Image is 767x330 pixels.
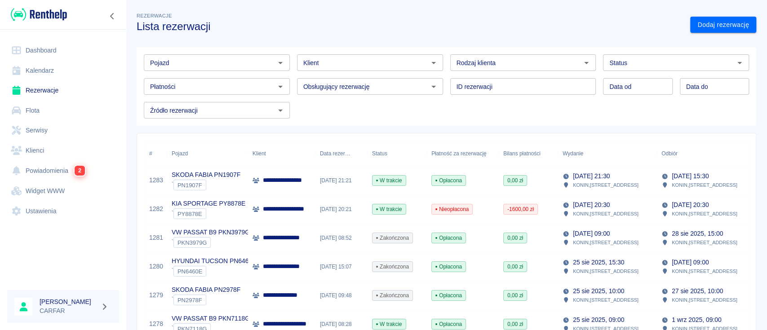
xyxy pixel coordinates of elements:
span: W trakcie [372,176,406,185]
p: KONIN , [STREET_ADDRESS] [573,210,638,218]
span: Opłacona [432,263,466,271]
p: SKODA FABIA PN2978F [172,285,240,295]
p: 25 sie 2025, 10:00 [573,286,624,296]
span: Zakończona [372,263,412,271]
p: [DATE] 15:30 [672,172,709,181]
div: Bilans płatności [499,141,558,166]
span: -1600,00 zł [504,205,537,213]
a: Ustawienia [7,201,119,221]
p: KONIN , [STREET_ADDRESS] [573,238,638,246]
p: KONIN , [STREET_ADDRESS] [672,181,737,189]
a: Widget WWW [7,181,119,201]
a: 1283 [149,176,163,185]
span: Opłacona [432,291,466,299]
p: HYUNDAI TUCSON PN6460E [172,256,256,266]
button: Sort [678,147,690,160]
p: 27 sie 2025, 10:00 [672,286,723,296]
span: PKN3979G [174,239,210,246]
div: Odbiór [661,141,678,166]
div: Bilans płatności [503,141,541,166]
div: [DATE] 21:21 [315,166,368,195]
a: Renthelp logo [7,7,67,22]
a: 1282 [149,204,163,214]
a: Serwisy [7,120,119,141]
button: Otwórz [427,57,440,69]
span: 2 [75,166,85,176]
div: Data rezerwacji [315,141,368,166]
div: Status [372,141,387,166]
span: Opłacona [432,234,466,242]
span: Zakończona [372,234,412,242]
div: Płatność za rezerwację [427,141,499,166]
div: Wydanie [558,141,657,166]
div: Pojazd [167,141,248,166]
p: 1 wrz 2025, 09:00 [672,315,721,325]
span: PY8878E [174,211,206,217]
div: ` [172,237,250,248]
button: Otwórz [274,80,287,93]
div: Data rezerwacji [320,141,350,166]
p: [DATE] 20:30 [672,200,709,210]
h6: [PERSON_NAME] [40,297,97,306]
button: Otwórz [427,80,440,93]
div: Status [368,141,427,166]
span: PN1907F [174,182,206,189]
p: KONIN , [STREET_ADDRESS] [573,267,638,275]
button: Otwórz [274,57,287,69]
a: Rezerwacje [7,80,119,101]
span: Nieopłacona [432,205,472,213]
button: Otwórz [580,57,593,69]
p: [DATE] 20:30 [573,200,610,210]
span: W trakcie [372,205,406,213]
span: 0,00 zł [504,320,527,328]
p: CARFAR [40,306,97,316]
div: [DATE] 08:52 [315,224,368,252]
p: SKODA FABIA PN1907F [172,170,240,180]
span: PN6460E [174,268,206,275]
p: VW PASSAT B9 PKN3979G [172,228,250,237]
div: Płatność za rezerwację [431,141,487,166]
span: Opłacona [432,176,466,185]
span: 0,00 zł [504,176,527,185]
span: Rezerwacje [137,13,172,18]
div: [DATE] 09:48 [315,281,368,310]
div: ` [172,180,240,190]
span: 0,00 zł [504,263,527,271]
img: Renthelp logo [11,7,67,22]
p: 25 sie 2025, 09:00 [573,315,624,325]
div: # [149,141,152,166]
p: KONIN , [STREET_ADDRESS] [573,296,638,304]
p: KONIN , [STREET_ADDRESS] [672,267,737,275]
h3: Lista rezerwacji [137,20,683,33]
a: Flota [7,101,119,121]
span: W trakcie [372,320,406,328]
div: [DATE] 20:21 [315,195,368,224]
span: 0,00 zł [504,234,527,242]
button: Sort [350,147,363,160]
p: KONIN , [STREET_ADDRESS] [672,210,737,218]
span: PN2978F [174,297,206,304]
p: [DATE] 21:30 [573,172,610,181]
span: Opłacona [432,320,466,328]
div: ` [172,266,256,277]
button: Zwiń nawigację [106,10,119,22]
div: Wydanie [563,141,583,166]
div: Odbiór [657,141,756,166]
p: [DATE] 09:00 [573,229,610,238]
span: 0,00 zł [504,291,527,299]
a: Kalendarz [7,61,119,81]
div: # [145,141,167,166]
p: KONIN , [STREET_ADDRESS] [573,181,638,189]
p: [DATE] 09:00 [672,258,709,267]
div: ` [172,208,245,219]
button: Sort [583,147,596,160]
a: Powiadomienia2 [7,160,119,181]
p: KIA SPORTAGE PY8878E [172,199,245,208]
a: Klienci [7,141,119,161]
p: 28 sie 2025, 15:00 [672,229,723,238]
div: Klient [253,141,266,166]
div: Pojazd [172,141,188,166]
a: 1280 [149,262,163,271]
button: Otwórz [274,104,287,117]
input: DD.MM.YYYY [603,78,672,95]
